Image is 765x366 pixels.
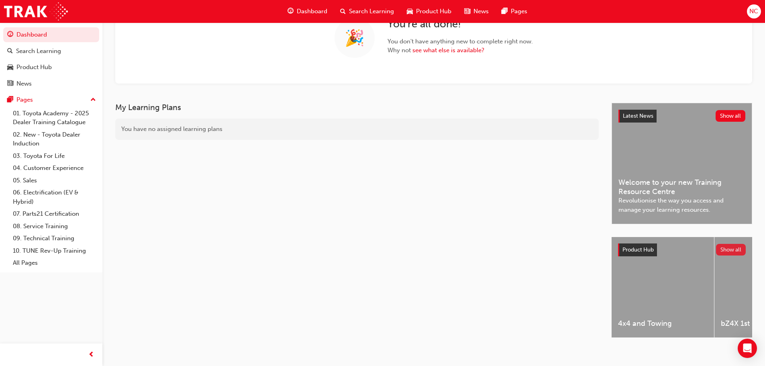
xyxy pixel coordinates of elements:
a: 06. Electrification (EV & Hybrid) [10,186,99,208]
a: Search Learning [3,44,99,59]
a: 03. Toyota For Life [10,150,99,162]
a: Latest NewsShow all [618,110,745,123]
span: Search Learning [349,7,394,16]
a: 07. Parts21 Certification [10,208,99,220]
span: Product Hub [622,246,654,253]
span: car-icon [407,6,413,16]
a: 05. Sales [10,174,99,187]
a: 09. Technical Training [10,232,99,245]
div: Open Intercom Messenger [738,339,757,358]
a: Latest NewsShow allWelcome to your new Training Resource CentreRevolutionise the way you access a... [612,103,752,224]
span: Welcome to your new Training Resource Centre [618,178,745,196]
span: search-icon [340,6,346,16]
div: Search Learning [16,47,61,56]
a: 4x4 and Towing [612,237,714,337]
a: car-iconProduct Hub [400,3,458,20]
span: Why not [388,46,533,55]
button: Pages [3,92,99,107]
span: You don't have anything new to complete right now. [388,37,533,46]
span: prev-icon [88,350,94,360]
span: car-icon [7,64,13,71]
span: up-icon [90,95,96,105]
a: 02. New - Toyota Dealer Induction [10,129,99,150]
button: DashboardSearch LearningProduct HubNews [3,26,99,92]
a: All Pages [10,257,99,269]
a: 04. Customer Experience [10,162,99,174]
span: guage-icon [288,6,294,16]
a: guage-iconDashboard [281,3,334,20]
a: pages-iconPages [495,3,534,20]
a: Product HubShow all [618,243,746,256]
h2: You're all done! [388,18,533,31]
span: pages-icon [502,6,508,16]
img: Trak [4,2,68,20]
a: search-iconSearch Learning [334,3,400,20]
a: Dashboard [3,27,99,42]
span: guage-icon [7,31,13,39]
span: news-icon [7,80,13,88]
div: Pages [16,95,33,104]
a: Product Hub [3,60,99,75]
a: see what else is available? [412,47,484,54]
button: Show all [716,110,746,122]
span: 4x4 and Towing [618,319,708,328]
a: 10. TUNE Rev-Up Training [10,245,99,257]
div: You have no assigned learning plans [115,119,599,140]
span: Dashboard [297,7,327,16]
div: Product Hub [16,63,52,72]
span: search-icon [7,48,13,55]
a: news-iconNews [458,3,495,20]
a: 08. Service Training [10,220,99,233]
h3: My Learning Plans [115,103,599,112]
span: Latest News [623,112,653,119]
span: pages-icon [7,96,13,104]
span: News [473,7,489,16]
span: NC [749,7,758,16]
span: Product Hub [416,7,451,16]
a: News [3,76,99,91]
span: 🎉 [345,33,365,43]
span: Pages [511,7,527,16]
div: News [16,79,32,88]
span: news-icon [464,6,470,16]
button: Show all [716,244,746,256]
span: Revolutionise the way you access and manage your learning resources. [618,196,745,214]
a: 01. Toyota Academy - 2025 Dealer Training Catalogue [10,107,99,129]
button: NC [747,4,761,18]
